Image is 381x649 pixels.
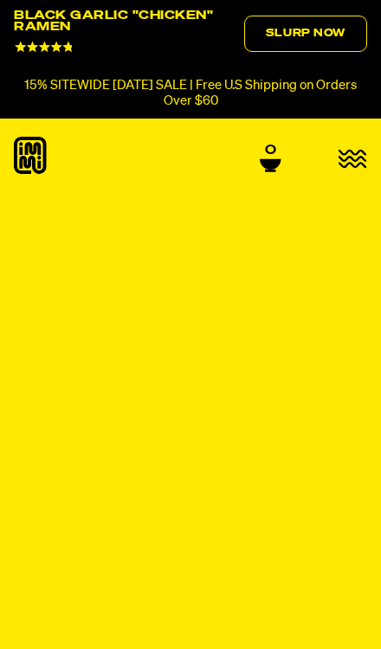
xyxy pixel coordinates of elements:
[265,139,276,155] span: 0
[81,43,139,54] span: 607 Reviews
[260,139,281,169] a: 0
[14,10,244,33] div: Black Garlic "Chicken" Ramen
[14,78,367,108] p: 15% SITEWIDE [DATE] SALE | Free U.S Shipping on Orders Over $60
[244,16,367,52] a: Slurp Now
